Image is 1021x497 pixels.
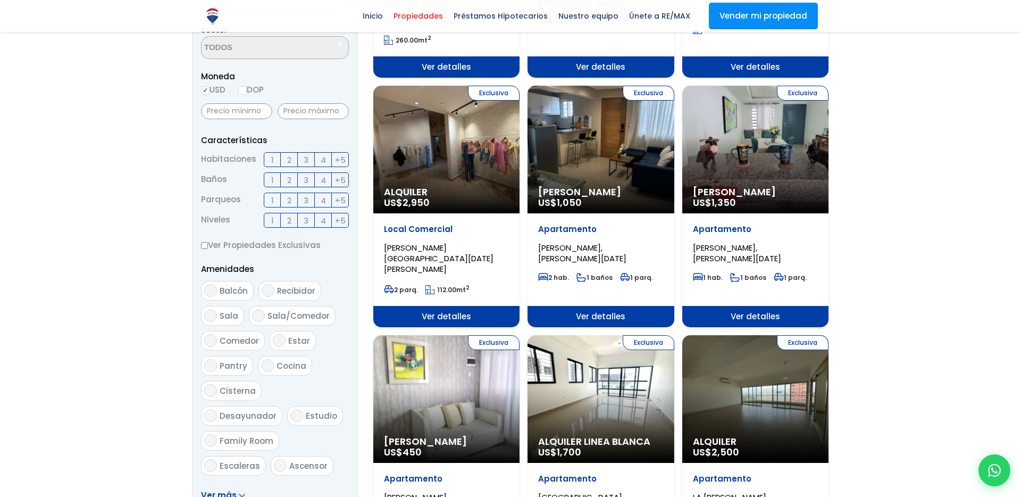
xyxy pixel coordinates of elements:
[337,40,342,49] span: ×
[304,173,308,187] span: 3
[468,335,520,350] span: Exclusiva
[576,273,613,282] span: 1 baños
[204,459,217,472] input: Escaleras
[466,284,470,292] sup: 2
[278,103,349,119] input: Precio máximo
[201,152,256,167] span: Habitaciones
[528,86,674,327] a: Exclusiva [PERSON_NAME] US$1,050 Apartamento [PERSON_NAME], [PERSON_NAME][DATE] 2 hab. 1 baños 1 ...
[204,409,217,422] input: Desayunador
[373,86,520,327] a: Exclusiva Alquiler US$2,950 Local Comercial [PERSON_NAME][GEOGRAPHIC_DATA][DATE][PERSON_NAME] 2 p...
[203,7,222,26] img: Logo de REMAX
[403,445,422,459] span: 450
[425,285,470,294] span: mt
[289,460,328,471] span: Ascensor
[204,384,217,397] input: Cisterna
[693,273,723,282] span: 1 hab.
[220,360,247,371] span: Pantry
[557,445,581,459] span: 1,700
[384,187,509,197] span: Alquiler
[201,172,227,187] span: Baños
[287,173,291,187] span: 2
[287,194,291,207] span: 2
[693,224,818,235] p: Apartamento
[220,410,277,421] span: Desayunador
[271,194,274,207] span: 1
[538,273,569,282] span: 2 hab.
[220,460,260,471] span: Escaleras
[384,285,418,294] span: 2 parq.
[204,309,217,322] input: Sala
[777,86,828,101] span: Exclusiva
[384,242,493,275] span: [PERSON_NAME][GEOGRAPHIC_DATA][DATE][PERSON_NAME]
[277,360,306,371] span: Cocina
[277,285,315,296] span: Recibidor
[774,273,807,282] span: 1 parq.
[693,187,818,197] span: [PERSON_NAME]
[271,153,274,167] span: 1
[384,445,422,459] span: US$
[271,173,274,187] span: 1
[220,385,256,396] span: Cisterna
[201,242,208,249] input: Ver Propiedades Exclusivas
[538,187,663,197] span: [PERSON_NAME]
[220,335,259,346] span: Comedor
[201,103,272,119] input: Precio mínimo
[428,34,431,42] sup: 2
[693,196,736,209] span: US$
[538,196,582,209] span: US$
[682,56,828,78] span: Ver detalles
[538,224,663,235] p: Apartamento
[335,153,346,167] span: +5
[709,3,818,29] a: Vender mi propiedad
[468,86,520,101] span: Exclusiva
[201,193,241,208] span: Parqueos
[682,86,828,327] a: Exclusiva [PERSON_NAME] US$1,350 Apartamento [PERSON_NAME], [PERSON_NAME][DATE] 1 hab. 1 baños 1 ...
[448,8,553,24] span: Préstamos Hipotecarios
[623,86,674,101] span: Exclusiva
[321,214,326,227] span: 4
[201,83,225,96] label: USD
[730,273,766,282] span: 1 baños
[538,445,581,459] span: US$
[335,173,346,187] span: +5
[693,445,739,459] span: US$
[538,436,663,447] span: Alquiler Linea Blanca
[693,242,781,264] span: [PERSON_NAME], [PERSON_NAME][DATE]
[321,194,326,207] span: 4
[201,262,349,276] p: Amenidades
[335,194,346,207] span: +5
[202,37,305,60] textarea: Search
[357,8,388,24] span: Inicio
[204,359,217,372] input: Pantry
[384,224,509,235] p: Local Comercial
[396,36,418,45] span: 260.00
[204,334,217,347] input: Comedor
[373,56,520,78] span: Ver detalles
[620,273,653,282] span: 1 parq.
[220,435,273,446] span: Family Room
[274,459,287,472] input: Ascensor
[290,409,303,422] input: Estudio
[238,83,264,96] label: DOP
[623,335,674,350] span: Exclusiva
[337,39,343,50] button: Remove all items
[712,196,736,209] span: 1,350
[624,8,696,24] span: Únete a RE/MAX
[553,8,624,24] span: Nuestro equipo
[288,335,310,346] span: Estar
[538,242,626,264] span: [PERSON_NAME], [PERSON_NAME][DATE]
[321,173,326,187] span: 4
[201,70,349,83] span: Moneda
[262,284,274,297] input: Recibidor
[693,474,818,484] p: Apartamento
[335,214,346,227] span: +5
[693,436,818,447] span: Alquiler
[384,196,430,209] span: US$
[437,285,456,294] span: 112.00
[528,306,674,327] span: Ver detalles
[304,153,308,167] span: 3
[287,153,291,167] span: 2
[384,436,509,447] span: [PERSON_NAME]
[777,335,828,350] span: Exclusiva
[271,214,274,227] span: 1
